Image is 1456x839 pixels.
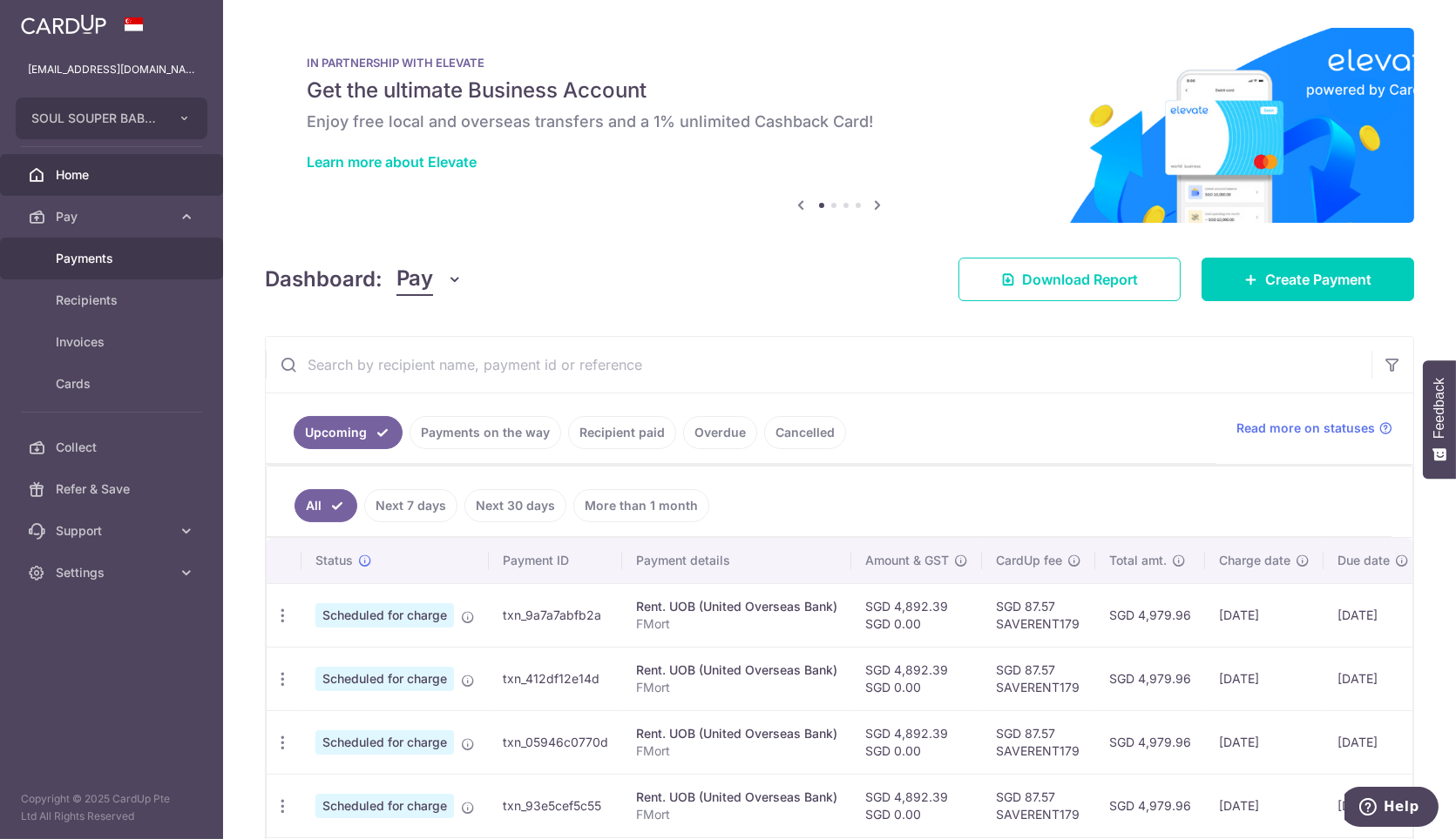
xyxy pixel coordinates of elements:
td: SGD 87.57 SAVERENT179 [982,647,1095,710]
td: txn_412df12e14d [489,647,622,710]
span: Home [56,166,171,184]
p: [EMAIL_ADDRESS][DOMAIN_NAME] [28,61,195,78]
td: SGD 4,892.39 SGD 0.00 [851,710,982,774]
p: FMort [636,615,837,633]
span: Feedback [1432,378,1447,439]
p: FMort [636,742,837,760]
span: Scheduled for charge [315,730,454,755]
span: Status [315,552,353,569]
button: Pay [396,263,464,296]
p: FMort [636,679,837,696]
span: Total amt. [1109,552,1167,569]
img: Renovation banner [265,28,1414,223]
td: SGD 87.57 SAVERENT179 [982,774,1095,837]
button: SOUL SOUPER BABY PTE. LTD. [16,97,207,139]
h5: Get the ultimate Business Account [307,77,1372,104]
td: SGD 4,892.39 SGD 0.00 [851,647,982,710]
p: IN PARTNERSHIP WITH ELEVATE [307,56,1372,70]
span: Scheduled for charge [315,603,454,628]
img: CardUp [21,14,106,35]
td: SGD 4,979.96 [1095,774,1205,837]
span: Payments [56,250,171,267]
span: SOUL SOUPER BABY PTE. LTD. [31,110,160,127]
td: [DATE] [1324,583,1423,647]
a: Learn more about Elevate [307,153,477,171]
span: Due date [1337,552,1390,569]
span: Collect [56,439,171,456]
span: Pay [396,263,433,296]
td: SGD 4,892.39 SGD 0.00 [851,774,982,837]
h4: Dashboard: [265,264,383,295]
div: Rent. UOB (United Overseas Bank) [636,598,837,615]
a: More than 1 month [573,489,709,522]
td: SGD 4,979.96 [1095,583,1205,647]
td: [DATE] [1205,583,1324,647]
span: Scheduled for charge [315,794,454,818]
a: Cancelled [764,416,846,449]
td: SGD 87.57 SAVERENT179 [982,710,1095,774]
td: txn_9a7a7abfb2a [489,583,622,647]
td: SGD 4,979.96 [1095,710,1205,774]
div: Rent. UOB (United Overseas Bank) [636,661,837,679]
a: Payments on the way [410,416,561,449]
span: Refer & Save [56,480,171,498]
td: [DATE] [1324,710,1423,774]
span: Scheduled for charge [315,667,454,691]
td: SGD 4,979.96 [1095,647,1205,710]
p: FMort [636,806,837,823]
span: Cards [56,375,171,393]
a: Next 30 days [464,489,566,522]
a: All [295,489,357,522]
span: Download Report [1022,269,1138,290]
a: Download Report [958,258,1181,301]
span: Settings [56,564,171,581]
div: Rent. UOB (United Overseas Bank) [636,789,837,806]
span: Read more on statuses [1236,419,1375,437]
td: [DATE] [1205,647,1324,710]
td: txn_05946c0770d [489,710,622,774]
span: Pay [56,208,171,225]
td: [DATE] [1205,710,1324,774]
th: Payment details [622,538,851,583]
a: Create Payment [1202,258,1414,301]
span: Support [56,522,171,540]
a: Upcoming [294,416,403,449]
div: Rent. UOB (United Overseas Bank) [636,725,837,742]
h6: Enjoy free local and overseas transfers and a 1% unlimited Cashback Card! [307,111,1372,132]
a: Overdue [683,416,757,449]
span: Amount & GST [865,552,949,569]
td: SGD 87.57 SAVERENT179 [982,583,1095,647]
td: txn_93e5cef5c55 [489,774,622,837]
span: Invoices [56,333,171,351]
td: SGD 4,892.39 SGD 0.00 [851,583,982,647]
a: Recipient paid [568,416,676,449]
td: [DATE] [1205,774,1324,837]
iframe: Opens a widget where you can find more information [1344,787,1439,830]
span: Charge date [1219,552,1290,569]
span: Recipients [56,292,171,309]
button: Feedback - Show survey [1423,360,1456,479]
span: CardUp fee [996,552,1062,569]
input: Search by recipient name, payment id or reference [266,337,1371,393]
a: Read more on statuses [1236,419,1392,437]
th: Payment ID [489,538,622,583]
td: [DATE] [1324,647,1423,710]
span: Create Payment [1265,269,1371,290]
a: Next 7 days [364,489,457,522]
td: [DATE] [1324,774,1423,837]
